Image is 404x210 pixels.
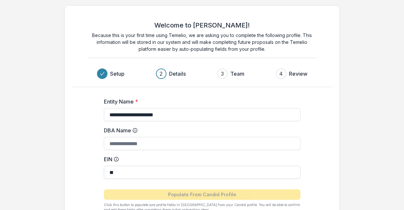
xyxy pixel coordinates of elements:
[154,21,250,29] h2: Welcome to [PERSON_NAME]!
[104,98,297,105] label: Entity Name
[104,155,297,163] label: EIN
[230,70,244,78] h3: Team
[279,70,283,78] div: 4
[104,189,300,200] button: Populate From Candid Profile
[221,70,224,78] div: 3
[87,32,317,52] p: Because this is your first time using Temelio, we are asking you to complete the following profil...
[104,126,297,134] label: DBA Name
[160,70,163,78] div: 2
[110,70,125,78] h3: Setup
[97,68,307,79] div: Progress
[289,70,307,78] h3: Review
[169,70,186,78] h3: Details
